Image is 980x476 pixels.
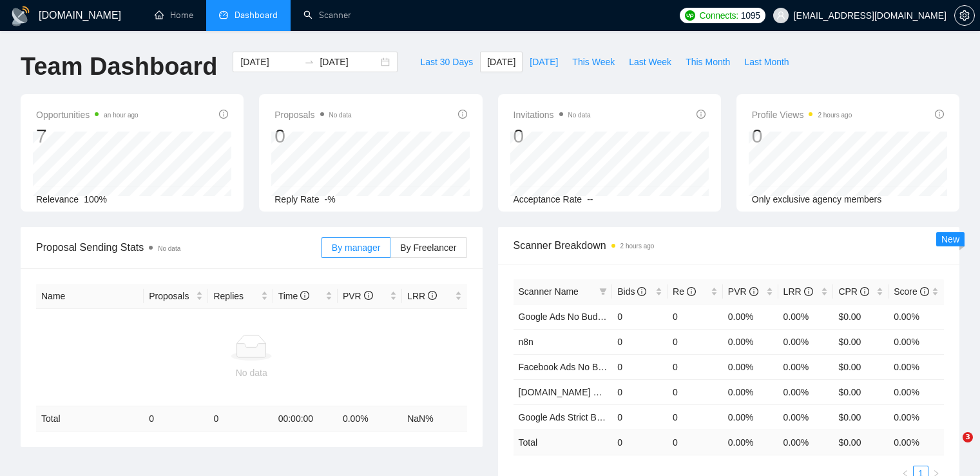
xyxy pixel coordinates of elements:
[235,10,278,21] span: Dashboard
[723,430,778,455] td: 0.00 %
[889,354,944,379] td: 0.00%
[565,52,622,72] button: This Week
[599,288,607,295] span: filter
[274,194,319,204] span: Reply Rate
[612,379,668,404] td: 0
[208,284,273,309] th: Replies
[668,304,723,329] td: 0
[10,6,31,26] img: logo
[149,289,193,303] span: Proposals
[741,8,760,23] span: 1095
[749,287,758,296] span: info-circle
[519,387,726,397] a: [DOMAIN_NAME] & other tools - [PERSON_NAME]
[36,406,144,431] td: Total
[838,286,869,297] span: CPR
[778,430,834,455] td: 0.00 %
[752,124,852,148] div: 0
[530,55,558,69] span: [DATE]
[752,107,852,123] span: Profile Views
[941,234,959,244] span: New
[833,379,889,404] td: $0.00
[622,52,678,72] button: Last Week
[889,404,944,430] td: 0.00%
[158,245,180,252] span: No data
[833,430,889,455] td: $ 0.00
[523,52,565,72] button: [DATE]
[723,304,778,329] td: 0.00%
[723,329,778,354] td: 0.00%
[776,11,785,20] span: user
[833,354,889,379] td: $0.00
[597,282,610,301] span: filter
[329,112,352,119] span: No data
[668,404,723,430] td: 0
[936,432,967,463] iframe: Intercom live chat
[320,55,378,69] input: End date
[673,286,696,297] span: Re
[274,124,351,148] div: 0
[402,406,466,431] td: NaN %
[668,329,723,354] td: 0
[699,8,738,23] span: Connects:
[778,354,834,379] td: 0.00%
[338,406,402,431] td: 0.00 %
[41,366,462,380] div: No data
[364,291,373,300] span: info-circle
[687,287,696,296] span: info-circle
[36,239,322,255] span: Proposal Sending Stats
[36,284,144,309] th: Name
[804,287,813,296] span: info-circle
[744,55,789,69] span: Last Month
[935,110,944,119] span: info-circle
[612,354,668,379] td: 0
[737,52,796,72] button: Last Month
[519,362,621,372] a: Facebook Ads No Budget
[860,287,869,296] span: info-circle
[778,304,834,329] td: 0.00%
[668,379,723,404] td: 0
[273,406,338,431] td: 00:00:00
[213,289,258,303] span: Replies
[343,291,373,301] span: PVR
[833,329,889,354] td: $0.00
[84,194,107,204] span: 100%
[778,379,834,404] td: 0.00%
[587,194,593,204] span: --
[413,52,480,72] button: Last 30 Days
[514,430,613,455] td: Total
[568,112,591,119] span: No data
[400,243,456,253] span: By Freelancer
[637,287,646,296] span: info-circle
[889,379,944,404] td: 0.00%
[36,124,139,148] div: 7
[407,291,437,301] span: LRR
[274,107,351,123] span: Proposals
[332,243,380,253] span: By manager
[685,10,695,21] img: upwork-logo.png
[612,329,668,354] td: 0
[778,329,834,354] td: 0.00%
[514,237,945,253] span: Scanner Breakdown
[208,406,273,431] td: 0
[144,406,208,431] td: 0
[155,10,193,21] a: homeHome
[519,286,579,297] span: Scanner Name
[818,112,852,119] time: 2 hours ago
[668,354,723,379] td: 0
[278,291,309,301] span: Time
[629,55,671,69] span: Last Week
[697,110,706,119] span: info-circle
[954,5,975,26] button: setting
[894,286,928,297] span: Score
[617,286,646,297] span: Bids
[889,304,944,329] td: 0.00%
[144,284,208,309] th: Proposals
[514,124,591,148] div: 0
[686,55,730,69] span: This Month
[612,304,668,329] td: 0
[778,404,834,430] td: 0.00%
[519,312,610,322] a: Google Ads No Budget
[36,194,79,204] span: Relevance
[728,286,758,297] span: PVR
[325,194,336,204] span: -%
